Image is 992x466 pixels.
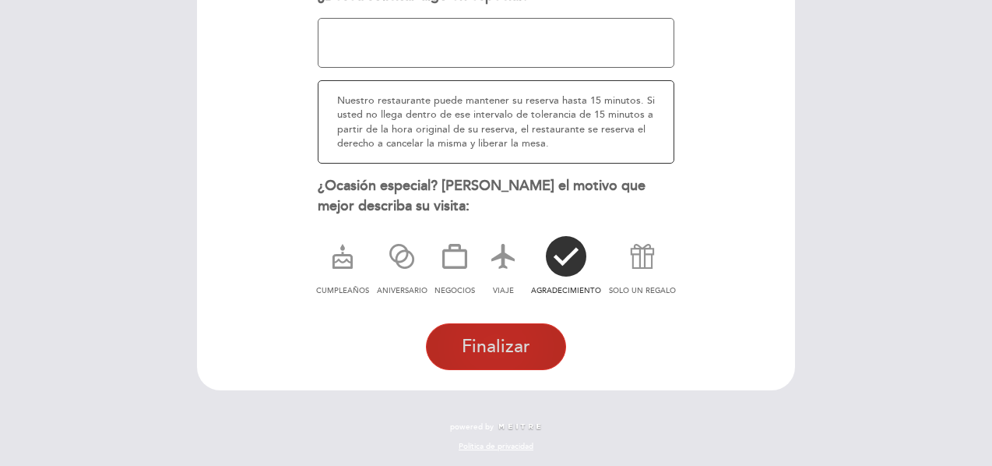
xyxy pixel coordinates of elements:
span: powered by [450,422,494,432]
span: AGRADECIMIENTO [531,286,601,295]
span: ANIVERSARIO [377,286,427,295]
a: Política de privacidad [459,441,533,452]
div: ¿Ocasión especial? [PERSON_NAME] el motivo que mejor describa su visita: [318,176,675,216]
span: NEGOCIOS [434,286,475,295]
a: powered by [450,422,542,432]
button: Finalizar [426,323,566,370]
div: Nuestro restaurante puede mantener su reserva hasta 15 minutos. Si usted no llega dentro de ese i... [318,80,675,164]
span: VIAJE [493,286,514,295]
span: Finalizar [462,336,530,358]
span: CUMPLEAÑOS [316,286,369,295]
span: SOLO UN REGALO [609,286,676,295]
img: MEITRE [498,423,542,431]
